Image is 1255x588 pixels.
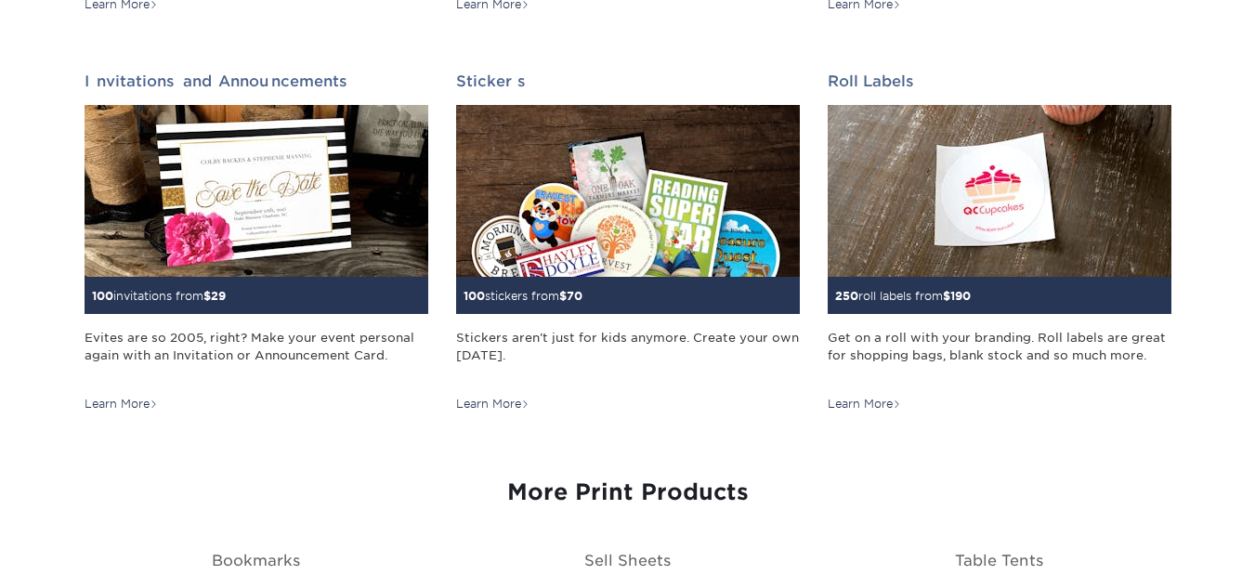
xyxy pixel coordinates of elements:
[456,72,800,412] a: Stickers 100stickers from$70 Stickers aren't just for kids anymore. Create your own [DATE]. Learn...
[85,329,428,383] div: Evites are so 2005, right? Make your event personal again with an Invitation or Announcement Card.
[464,289,485,303] span: 100
[464,289,582,303] small: stickers from
[456,105,800,277] img: Stickers
[835,289,858,303] span: 250
[92,289,226,303] small: invitations from
[203,289,211,303] span: $
[85,72,428,412] a: Invitations and Announcements 100invitations from$29 Evites are so 2005, right? Make your event p...
[85,396,158,412] div: Learn More
[456,329,800,383] div: Stickers aren't just for kids anymore. Create your own [DATE].
[950,289,971,303] span: 190
[943,289,950,303] span: $
[835,289,971,303] small: roll labels from
[584,552,671,569] a: Sell Sheets
[92,289,113,303] span: 100
[828,72,1171,90] h2: Roll Labels
[828,396,901,412] div: Learn More
[456,396,529,412] div: Learn More
[567,289,582,303] span: 70
[212,552,300,569] a: Bookmarks
[559,289,567,303] span: $
[955,552,1043,569] a: Table Tents
[828,329,1171,383] div: Get on a roll with your branding. Roll labels are great for shopping bags, blank stock and so muc...
[85,479,1171,506] h3: More Print Products
[85,105,428,277] img: Invitations and Announcements
[211,289,226,303] span: 29
[828,72,1171,412] a: Roll Labels 250roll labels from$190 Get on a roll with your branding. Roll labels are great for s...
[456,72,800,90] h2: Stickers
[85,72,428,90] h2: Invitations and Announcements
[828,105,1171,277] img: Roll Labels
